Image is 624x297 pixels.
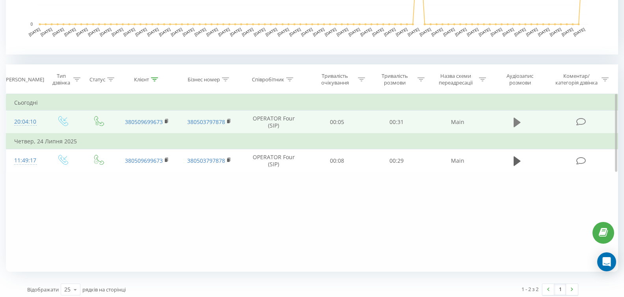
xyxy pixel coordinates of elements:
[170,27,183,37] text: [DATE]
[324,27,337,37] text: [DATE]
[466,27,479,37] text: [DATE]
[188,76,220,83] div: Бізнес номер
[525,27,538,37] text: [DATE]
[125,157,163,164] a: 380509699673
[383,27,396,37] text: [DATE]
[99,27,112,37] text: [DATE]
[427,111,489,134] td: Main
[187,118,225,126] a: 380503797878
[6,95,618,111] td: Сьогодні
[14,114,36,130] div: 20:04:10
[496,73,544,86] div: Аудіозапис розмови
[4,76,44,83] div: [PERSON_NAME]
[371,27,384,37] text: [DATE]
[553,73,600,86] div: Коментар/категорія дзвінка
[27,286,59,293] span: Відображати
[554,284,566,295] a: 1
[241,27,254,37] text: [DATE]
[111,27,124,37] text: [DATE]
[89,76,105,83] div: Статус
[312,27,325,37] text: [DATE]
[187,157,225,164] a: 380503797878
[561,27,574,37] text: [DATE]
[40,27,53,37] text: [DATE]
[146,27,159,37] text: [DATE]
[314,73,356,86] div: Тривалість очікування
[134,76,149,83] div: Клієнт
[240,149,307,172] td: OPERATOR Four (SIP)
[265,27,278,37] text: [DATE]
[277,27,290,37] text: [DATE]
[395,27,408,37] text: [DATE]
[502,27,515,37] text: [DATE]
[30,22,33,26] text: 0
[87,27,100,37] text: [DATE]
[134,27,147,37] text: [DATE]
[374,73,416,86] div: Тривалість розмови
[52,27,65,37] text: [DATE]
[307,111,367,134] td: 00:05
[359,27,373,37] text: [DATE]
[218,27,231,37] text: [DATE]
[229,27,242,37] text: [DATE]
[435,73,477,86] div: Назва схеми переадресації
[51,73,71,86] div: Тип дзвінка
[427,149,489,172] td: Main
[367,111,427,134] td: 00:31
[14,153,36,168] div: 11:49:17
[123,27,136,37] text: [DATE]
[28,27,41,37] text: [DATE]
[158,27,171,37] text: [DATE]
[75,27,88,37] text: [DATE]
[252,76,284,83] div: Співробітник
[597,252,616,271] div: Open Intercom Messenger
[490,27,503,37] text: [DATE]
[63,27,76,37] text: [DATE]
[549,27,562,37] text: [DATE]
[307,149,367,172] td: 00:08
[407,27,420,37] text: [DATE]
[64,286,71,293] div: 25
[289,27,302,37] text: [DATE]
[194,27,207,37] text: [DATE]
[82,286,126,293] span: рядків на сторінці
[206,27,219,37] text: [DATE]
[182,27,195,37] text: [DATE]
[419,27,432,37] text: [DATE]
[336,27,349,37] text: [DATE]
[430,27,443,37] text: [DATE]
[125,118,163,126] a: 380509699673
[442,27,455,37] text: [DATE]
[253,27,266,37] text: [DATE]
[240,111,307,134] td: OPERATOR Four (SIP)
[514,27,527,37] text: [DATE]
[522,285,538,293] div: 1 - 2 з 2
[300,27,313,37] text: [DATE]
[348,27,361,37] text: [DATE]
[478,27,491,37] text: [DATE]
[537,27,550,37] text: [DATE]
[367,149,427,172] td: 00:29
[573,27,586,37] text: [DATE]
[6,133,618,149] td: Четвер, 24 Липня 2025
[454,27,468,37] text: [DATE]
